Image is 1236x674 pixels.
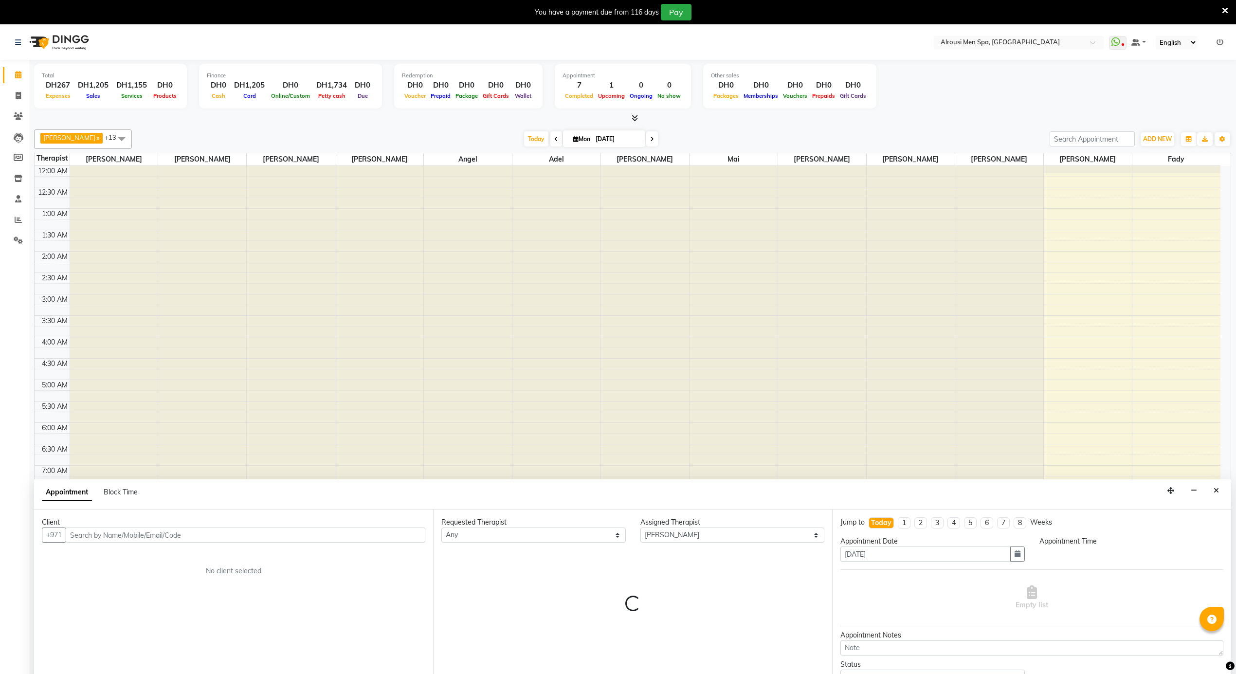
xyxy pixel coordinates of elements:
[35,153,70,164] div: Therapist
[66,528,425,543] input: Search by Name/Mobile/Email/Code
[778,153,866,165] span: [PERSON_NAME]
[1016,585,1048,610] span: Empty list
[512,153,600,165] span: Adel
[355,92,370,99] span: Due
[40,380,70,390] div: 5:00 AM
[914,517,927,528] li: 2
[593,132,641,146] input: 2025-09-01
[981,517,993,528] li: 6
[95,134,100,142] a: x
[711,80,741,91] div: DH0
[269,80,312,91] div: DH0
[563,92,596,99] span: Completed
[402,72,535,80] div: Redemption
[563,72,683,80] div: Appointment
[931,517,944,528] li: 3
[1030,517,1052,528] div: Weeks
[837,80,869,91] div: DH0
[511,80,535,91] div: DH0
[42,528,66,543] button: +971
[40,294,70,305] div: 3:00 AM
[40,230,70,240] div: 1:30 AM
[627,80,655,91] div: 0
[840,536,1025,546] div: Appointment Date
[1209,483,1223,498] button: Close
[711,72,869,80] div: Other sales
[207,72,374,80] div: Finance
[840,517,865,528] div: Jump to
[84,92,103,99] span: Sales
[524,131,548,146] span: Today
[1014,517,1026,528] li: 8
[43,134,95,142] span: [PERSON_NAME]
[70,153,158,165] span: [PERSON_NAME]
[40,316,70,326] div: 3:30 AM
[112,80,151,91] div: DH1,155
[840,659,1025,670] div: Status
[711,92,741,99] span: Packages
[241,92,258,99] span: Card
[335,153,423,165] span: [PERSON_NAME]
[158,153,246,165] span: [PERSON_NAME]
[40,209,70,219] div: 1:00 AM
[40,273,70,283] div: 2:30 AM
[40,359,70,369] div: 4:30 AM
[40,466,70,476] div: 7:00 AM
[269,92,312,99] span: Online/Custom
[781,80,810,91] div: DH0
[867,153,955,165] span: [PERSON_NAME]
[596,92,627,99] span: Upcoming
[43,92,73,99] span: Expenses
[571,135,593,143] span: Mon
[1141,132,1174,146] button: ADD NEW
[837,92,869,99] span: Gift Cards
[1039,536,1224,546] div: Appointment Time
[42,484,92,501] span: Appointment
[1132,153,1220,165] span: Fady
[480,80,511,91] div: DH0
[36,187,70,198] div: 12:30 AM
[596,80,627,91] div: 1
[207,80,230,91] div: DH0
[810,92,837,99] span: Prepaids
[655,92,683,99] span: No show
[898,517,910,528] li: 1
[640,517,825,528] div: Assigned Therapist
[119,92,145,99] span: Services
[74,80,112,91] div: DH1,205
[65,566,402,576] div: No client selected
[655,80,683,91] div: 0
[1044,153,1132,165] span: [PERSON_NAME]
[741,92,781,99] span: Memberships
[871,518,891,528] div: Today
[741,80,781,91] div: DH0
[25,29,91,56] img: logo
[1050,131,1135,146] input: Search Appointment
[105,133,124,141] span: +13
[42,517,425,528] div: Client
[316,92,348,99] span: Petty cash
[424,153,512,165] span: Angel
[1143,135,1172,143] span: ADD NEW
[40,444,70,455] div: 6:30 AM
[402,80,428,91] div: DH0
[104,488,138,496] span: Block Time
[661,4,691,20] button: Pay
[42,72,179,80] div: Total
[40,252,70,262] div: 2:00 AM
[997,517,1010,528] li: 7
[535,7,659,18] div: You have a payment due from 116 days
[402,92,428,99] span: Voucher
[840,630,1223,640] div: Appointment Notes
[690,153,778,165] span: Mai
[230,80,269,91] div: DH1,205
[781,92,810,99] span: Vouchers
[453,92,480,99] span: Package
[955,153,1043,165] span: [PERSON_NAME]
[810,80,837,91] div: DH0
[151,80,179,91] div: DH0
[247,153,335,165] span: [PERSON_NAME]
[601,153,689,165] span: [PERSON_NAME]
[428,92,453,99] span: Prepaid
[453,80,480,91] div: DH0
